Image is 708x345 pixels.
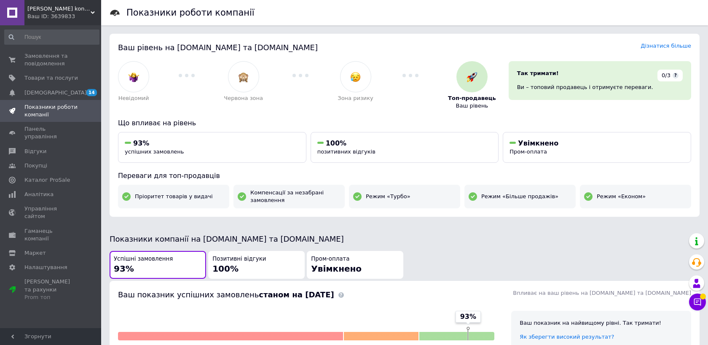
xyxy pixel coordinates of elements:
img: :rocket: [467,72,477,82]
span: Аналітика [24,191,54,198]
span: ? [673,73,678,78]
div: Prom топ [24,294,78,301]
button: УвімкненоПром-оплата [503,132,691,163]
span: Панель управління [24,125,78,140]
h1: Показники роботи компанії [126,8,255,18]
span: Ваш показник успішних замовлень [118,290,334,299]
span: Ваш рівень [456,102,488,110]
span: Режим «Економ» [597,193,646,200]
span: Режим «Турбо» [366,193,410,200]
span: 93% [460,312,476,321]
span: Показники роботи компанії [24,103,78,119]
span: Ваш рівень на [DOMAIN_NAME] та [DOMAIN_NAME] [118,43,318,52]
span: Маркет [24,249,46,257]
span: 14 [86,89,97,96]
button: Позитивні відгуки100% [208,251,305,279]
img: :see_no_evil: [238,72,249,82]
span: Пром-оплата [311,255,349,263]
span: Червона зона [224,94,263,102]
span: Покупці [24,162,47,170]
span: Що впливає на рівень [118,119,196,127]
img: :disappointed_relieved: [350,72,361,82]
span: Зона ризику [338,94,373,102]
span: Налаштування [24,264,67,271]
div: Ваш показник на найвищому рівні. Так тримати! [520,319,683,327]
span: Позитивні відгуки [212,255,266,263]
span: Замовлення та повідомлення [24,52,78,67]
span: [DEMOGRAPHIC_DATA] [24,89,87,97]
span: Управління сайтом [24,205,78,220]
span: Впливає на ваш рівень на [DOMAIN_NAME] та [DOMAIN_NAME] [513,290,691,296]
span: Увімкнено [518,139,558,147]
img: :woman-shrugging: [129,72,139,82]
div: Ви – топовий продавець і отримуєте переваги. [517,84,683,91]
span: 100% [212,264,239,274]
button: Успішні замовлення93% [110,251,206,279]
span: [PERSON_NAME] та рахунки [24,278,78,301]
button: 93%успішних замовлень [118,132,306,163]
span: Товари та послуги [24,74,78,82]
span: Так тримати! [517,70,559,76]
span: позитивних відгуків [317,148,375,155]
span: Відгуки [24,148,46,155]
input: Пошук [4,30,99,45]
span: Vogel konfeti [27,5,91,13]
button: 100%позитивних відгуків [311,132,499,163]
button: Пром-оплатаУвімкнено [307,251,403,279]
span: Переваги для топ-продавців [118,172,220,180]
span: 93% [114,264,134,274]
span: Невідомий [118,94,149,102]
span: Увімкнено [311,264,362,274]
span: Показники компанії на [DOMAIN_NAME] та [DOMAIN_NAME] [110,234,344,243]
a: Дізнатися більше [641,43,691,49]
span: Пріоритет товарів у видачі [135,193,213,200]
span: Каталог ProSale [24,176,70,184]
span: Успішні замовлення [114,255,173,263]
button: Чат з покупцем [689,294,706,310]
span: Пром-оплата [510,148,547,155]
span: Гаманець компанії [24,227,78,243]
span: 93% [133,139,149,147]
b: станом на [DATE] [259,290,334,299]
div: 0/3 [657,70,683,81]
span: Топ-продавець [448,94,496,102]
span: Компенсації за незабрані замовлення [250,189,341,204]
span: 100% [326,139,346,147]
span: Режим «Більше продажів» [481,193,558,200]
div: Ваш ID: 3639833 [27,13,101,20]
a: Як зберегти високий результат? [520,334,614,340]
span: успішних замовлень [125,148,184,155]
